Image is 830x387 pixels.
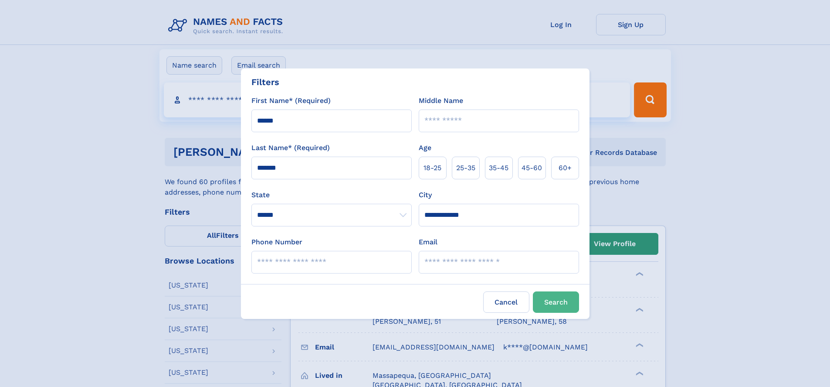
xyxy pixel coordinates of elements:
label: City [419,190,432,200]
label: Age [419,143,431,153]
span: 60+ [559,163,572,173]
label: Phone Number [251,237,302,247]
label: State [251,190,412,200]
label: Middle Name [419,96,463,106]
span: 35‑45 [489,163,508,173]
label: Email [419,237,437,247]
span: 45‑60 [522,163,542,173]
span: 25‑35 [456,163,475,173]
label: Cancel [483,291,529,313]
label: First Name* (Required) [251,96,331,106]
span: 18‑25 [423,163,441,173]
div: Filters [251,75,279,89]
label: Last Name* (Required) [251,143,330,153]
button: Search [533,291,579,313]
